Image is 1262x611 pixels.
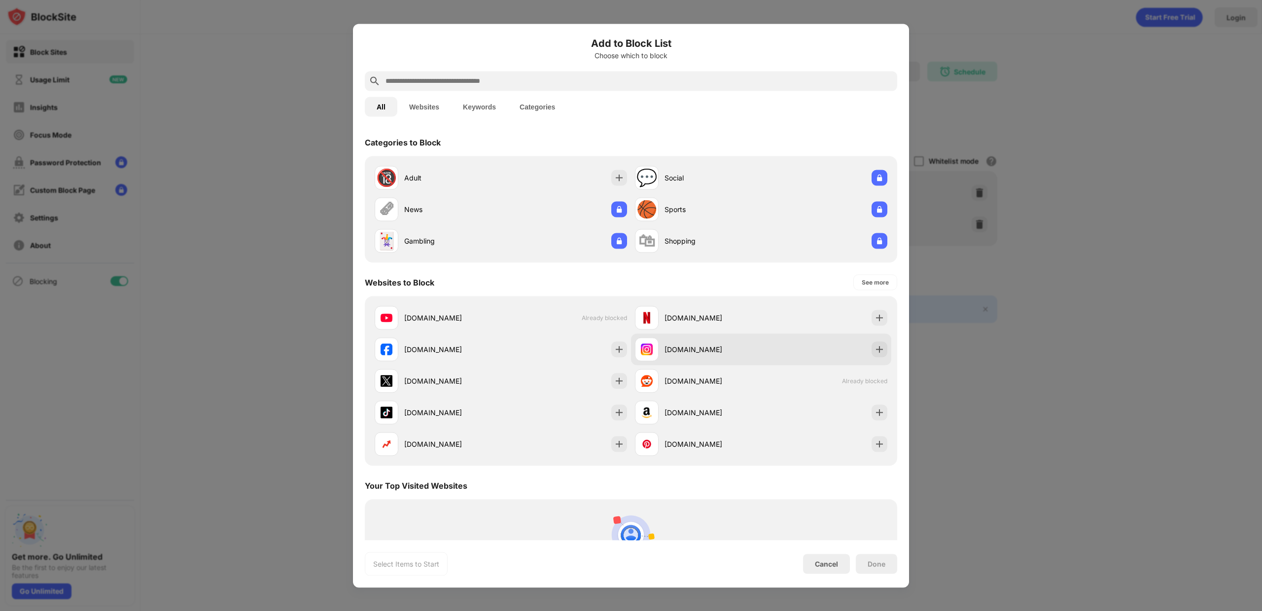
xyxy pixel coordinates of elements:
div: Categories to Block [365,137,441,147]
div: [DOMAIN_NAME] [404,439,501,449]
img: personal-suggestions.svg [607,511,655,558]
button: Categories [508,97,567,116]
h6: Add to Block List [365,36,897,50]
div: Adult [404,173,501,183]
button: Websites [397,97,451,116]
img: favicons [641,438,653,450]
div: Your Top Visited Websites [365,480,467,490]
div: [DOMAIN_NAME] [404,407,501,418]
span: Already blocked [582,314,627,322]
img: favicons [381,438,392,450]
div: Gambling [404,236,501,246]
div: [DOMAIN_NAME] [404,344,501,355]
img: favicons [381,406,392,418]
div: [DOMAIN_NAME] [665,376,761,386]
div: Sports [665,204,761,215]
div: Select Items to Start [373,559,439,569]
div: Websites to Block [365,277,434,287]
img: favicons [381,375,392,387]
div: 🃏 [376,231,397,251]
button: All [365,97,397,116]
div: News [404,204,501,215]
img: favicons [641,343,653,355]
div: [DOMAIN_NAME] [665,407,761,418]
button: Keywords [451,97,508,116]
div: [DOMAIN_NAME] [665,439,761,449]
div: Cancel [815,560,838,568]
div: 🛍 [638,231,655,251]
div: Choose which to block [365,51,897,59]
div: [DOMAIN_NAME] [404,376,501,386]
div: 🔞 [376,168,397,188]
div: Shopping [665,236,761,246]
img: search.svg [369,75,381,87]
div: 💬 [636,168,657,188]
img: favicons [641,375,653,387]
span: Already blocked [842,377,887,385]
div: Social [665,173,761,183]
img: favicons [641,312,653,323]
img: favicons [381,343,392,355]
div: See more [862,277,889,287]
div: 🗞 [378,199,395,219]
div: [DOMAIN_NAME] [665,344,761,355]
div: [DOMAIN_NAME] [665,313,761,323]
div: [DOMAIN_NAME] [404,313,501,323]
div: 🏀 [636,199,657,219]
div: Done [868,560,885,568]
img: favicons [381,312,392,323]
img: favicons [641,406,653,418]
